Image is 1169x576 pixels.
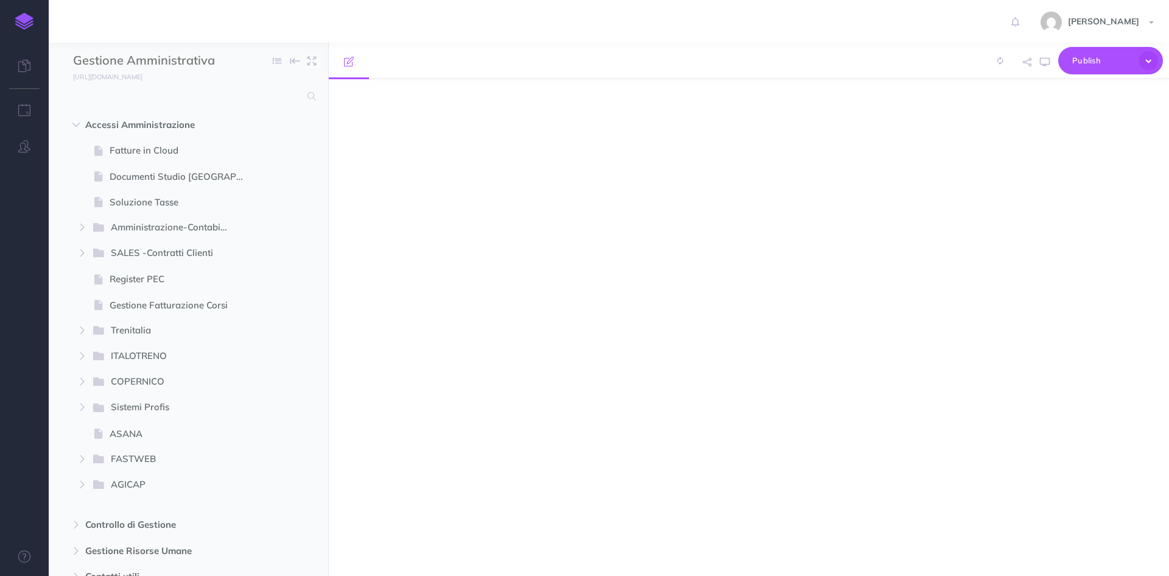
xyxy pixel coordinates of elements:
a: [URL][DOMAIN_NAME] [49,70,155,82]
span: Accessi Amministrazione [85,118,240,132]
span: Controllo di Gestione [85,517,240,532]
span: [PERSON_NAME] [1062,16,1145,27]
small: [URL][DOMAIN_NAME] [73,73,142,81]
input: Search [73,85,300,107]
span: Trenitalia [111,323,237,339]
span: ITALOTRENO [111,349,237,364]
span: Documenti Studio [GEOGRAPHIC_DATA] [110,169,255,184]
button: Publish [1058,47,1163,74]
span: Fatture in Cloud [110,143,255,158]
span: Soluzione Tasse [110,195,255,210]
span: Gestione Risorse Umane [85,544,240,558]
span: Sistemi Profis [111,400,237,416]
span: COPERNICO [111,374,237,390]
img: 773ddf364f97774a49de44848d81cdba.jpg [1041,12,1062,33]
span: Register PEC [110,272,255,286]
span: AGICAP [111,477,237,493]
span: Gestione Fatturazione Corsi [110,298,255,313]
span: Publish [1072,51,1133,70]
input: Documentation Name [73,52,216,70]
span: Amministrazione-Contabilità [111,220,238,236]
img: logo-mark.svg [15,13,33,30]
span: FASTWEB [111,452,237,468]
span: ASANA [110,427,255,441]
span: SALES -Contratti Clienti [111,246,237,261]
